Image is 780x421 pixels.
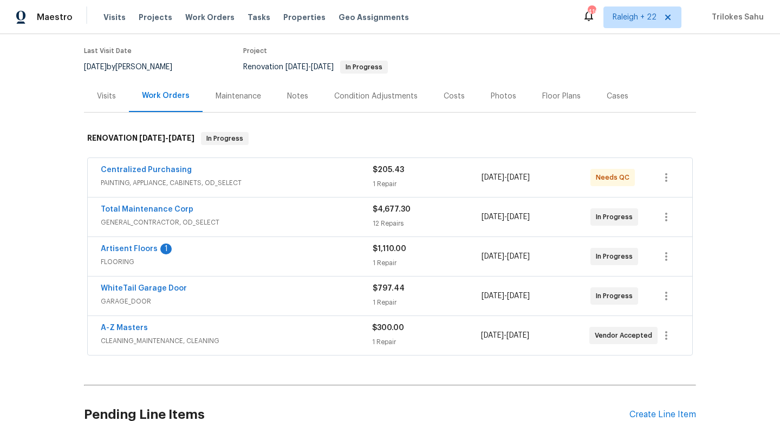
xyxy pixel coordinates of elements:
[373,285,405,292] span: $797.44
[243,48,267,54] span: Project
[372,337,480,347] div: 1 Repair
[481,332,504,339] span: [DATE]
[285,63,334,71] span: -
[168,134,194,142] span: [DATE]
[216,91,261,102] div: Maintenance
[506,332,529,339] span: [DATE]
[248,14,270,21] span: Tasks
[373,258,482,268] div: 1 Repair
[287,91,308,102] div: Notes
[507,253,530,260] span: [DATE]
[185,12,235,23] span: Work Orders
[596,291,637,301] span: In Progress
[507,292,530,300] span: [DATE]
[334,91,418,102] div: Condition Adjustments
[373,206,411,213] span: $4,677.30
[482,174,504,181] span: [DATE]
[37,12,73,23] span: Maestro
[607,91,628,102] div: Cases
[596,212,637,222] span: In Progress
[101,166,192,174] a: Centralized Purchasing
[142,90,190,101] div: Work Orders
[341,64,387,70] span: In Progress
[101,256,373,267] span: FLOORING
[202,133,248,144] span: In Progress
[139,134,165,142] span: [DATE]
[101,177,373,188] span: PAINTING, APPLIANCE, CABINETS, OD_SELECT
[101,245,158,253] a: Artisent Floors
[707,12,764,23] span: Trilokes Sahu
[87,132,194,145] h6: RENOVATION
[339,12,409,23] span: Geo Assignments
[595,330,656,341] span: Vendor Accepted
[482,291,530,301] span: -
[101,206,193,213] a: Total Maintenance Corp
[311,63,334,71] span: [DATE]
[482,292,504,300] span: [DATE]
[542,91,581,102] div: Floor Plans
[373,179,482,189] div: 1 Repair
[139,134,194,142] span: -
[84,121,696,156] div: RENOVATION [DATE]-[DATE]In Progress
[373,245,406,253] span: $1,110.00
[444,91,465,102] div: Costs
[139,12,172,23] span: Projects
[285,63,308,71] span: [DATE]
[373,166,404,174] span: $205.43
[613,12,656,23] span: Raleigh + 22
[84,48,132,54] span: Last Visit Date
[507,174,530,181] span: [DATE]
[101,296,373,307] span: GARAGE_DOOR
[283,12,326,23] span: Properties
[596,251,637,262] span: In Progress
[482,251,530,262] span: -
[101,336,372,346] span: CLEANING_MAINTENANCE, CLEANING
[629,410,696,420] div: Create Line Item
[482,172,530,183] span: -
[481,330,529,341] span: -
[103,12,126,23] span: Visits
[596,172,634,183] span: Needs QC
[482,212,530,222] span: -
[588,6,595,17] div: 416
[84,61,185,74] div: by [PERSON_NAME]
[372,324,404,332] span: $300.00
[97,91,116,102] div: Visits
[84,63,107,71] span: [DATE]
[101,217,373,228] span: GENERAL_CONTRACTOR, OD_SELECT
[243,63,388,71] span: Renovation
[491,91,516,102] div: Photos
[373,218,482,229] div: 12 Repairs
[101,324,148,332] a: A-Z Masters
[373,297,482,308] div: 1 Repair
[507,213,530,221] span: [DATE]
[482,253,504,260] span: [DATE]
[160,244,172,254] div: 1
[101,285,187,292] a: WhiteTail Garage Door
[482,213,504,221] span: [DATE]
